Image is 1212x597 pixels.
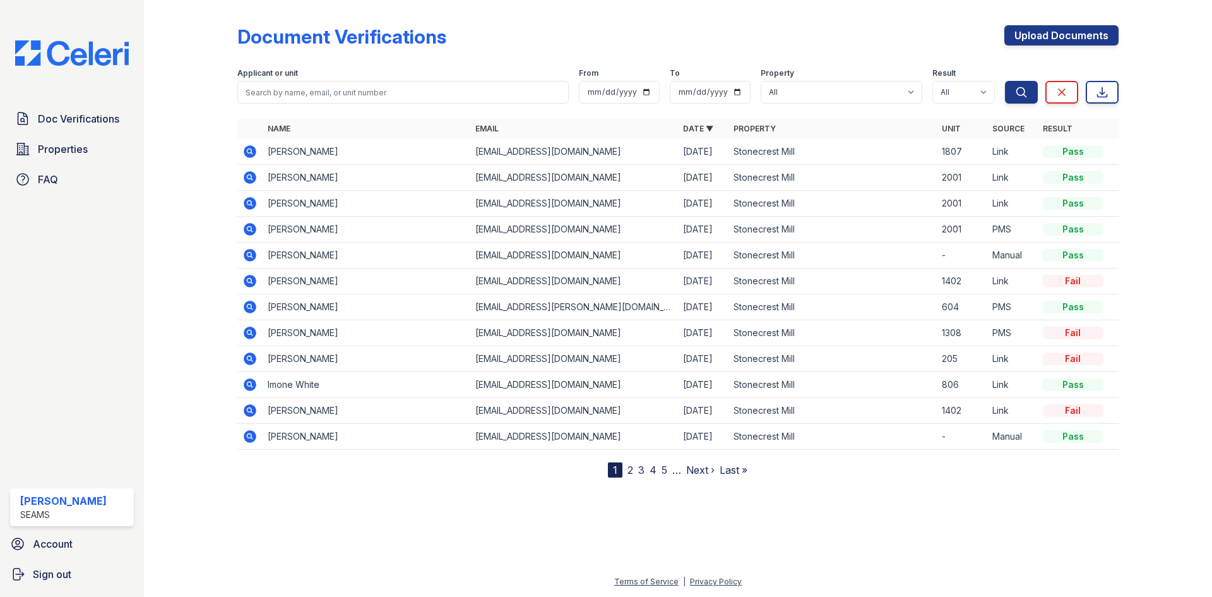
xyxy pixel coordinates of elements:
td: Stonecrest Mill [728,191,936,217]
td: [DATE] [678,191,728,217]
div: Pass [1043,301,1103,313]
a: Properties [10,136,134,162]
span: Doc Verifications [38,111,119,126]
td: 2001 [937,217,987,243]
td: Stonecrest Mill [728,243,936,268]
td: [PERSON_NAME] [263,346,470,372]
a: Privacy Policy [690,577,742,586]
td: Manual [987,424,1038,450]
span: Properties [38,142,88,157]
td: [PERSON_NAME] [263,424,470,450]
div: Pass [1043,223,1103,236]
td: Imone White [263,372,470,398]
td: Stonecrest Mill [728,294,936,320]
div: 1 [608,462,622,478]
td: [DATE] [678,243,728,268]
a: 2 [627,464,633,476]
div: | [683,577,686,586]
a: Date ▼ [683,124,713,133]
td: Stonecrest Mill [728,424,936,450]
td: Link [987,398,1038,424]
a: 3 [638,464,645,476]
td: [DATE] [678,294,728,320]
td: [PERSON_NAME] [263,320,470,346]
a: Upload Documents [1004,25,1119,45]
td: [EMAIL_ADDRESS][DOMAIN_NAME] [470,139,678,165]
div: Document Verifications [237,25,446,48]
td: [PERSON_NAME] [263,191,470,217]
td: Stonecrest Mill [728,139,936,165]
a: Name [268,124,290,133]
span: Account [33,536,73,552]
td: [EMAIL_ADDRESS][DOMAIN_NAME] [470,217,678,243]
td: Stonecrest Mill [728,217,936,243]
td: Stonecrest Mill [728,268,936,294]
td: [EMAIL_ADDRESS][DOMAIN_NAME] [470,243,678,268]
div: Pass [1043,249,1103,262]
td: [PERSON_NAME] [263,165,470,191]
td: [DATE] [678,346,728,372]
span: … [672,462,681,478]
td: [DATE] [678,320,728,346]
td: [EMAIL_ADDRESS][DOMAIN_NAME] [470,268,678,294]
a: Email [475,124,499,133]
td: 1308 [937,320,987,346]
td: - [937,424,987,450]
td: [EMAIL_ADDRESS][DOMAIN_NAME] [470,320,678,346]
td: [PERSON_NAME] [263,294,470,320]
div: SEAMS [20,509,107,521]
td: [EMAIL_ADDRESS][DOMAIN_NAME] [470,372,678,398]
a: 4 [650,464,656,476]
div: Fail [1043,404,1103,417]
td: Link [987,268,1038,294]
td: Link [987,139,1038,165]
td: [EMAIL_ADDRESS][DOMAIN_NAME] [470,398,678,424]
a: Source [992,124,1025,133]
td: Link [987,372,1038,398]
td: [DATE] [678,268,728,294]
td: [PERSON_NAME] [263,243,470,268]
a: Sign out [5,562,139,587]
div: Pass [1043,430,1103,443]
label: Property [761,68,794,78]
a: Result [1043,124,1072,133]
td: PMS [987,320,1038,346]
a: Property [734,124,776,133]
label: Result [932,68,956,78]
td: 1807 [937,139,987,165]
div: Pass [1043,145,1103,158]
td: [DATE] [678,139,728,165]
a: Unit [942,124,961,133]
td: [PERSON_NAME] [263,217,470,243]
td: Link [987,191,1038,217]
td: Manual [987,243,1038,268]
td: [EMAIL_ADDRESS][DOMAIN_NAME] [470,346,678,372]
td: 2001 [937,165,987,191]
div: Fail [1043,353,1103,365]
td: 604 [937,294,987,320]
td: Stonecrest Mill [728,320,936,346]
img: CE_Logo_Blue-a8612792a0a2168367f1c8372b55b34899dd931a85d93a1a3d3e32e68fde9ad4.png [5,40,139,66]
a: FAQ [10,167,134,192]
a: 5 [662,464,667,476]
td: Link [987,346,1038,372]
td: Stonecrest Mill [728,398,936,424]
a: Doc Verifications [10,106,134,131]
td: PMS [987,294,1038,320]
td: [DATE] [678,217,728,243]
td: [DATE] [678,398,728,424]
div: [PERSON_NAME] [20,493,107,509]
div: Pass [1043,171,1103,184]
div: Fail [1043,275,1103,287]
td: [PERSON_NAME] [263,139,470,165]
td: Stonecrest Mill [728,165,936,191]
td: [DATE] [678,372,728,398]
td: [PERSON_NAME] [263,398,470,424]
td: [DATE] [678,424,728,450]
td: [DATE] [678,165,728,191]
td: 1402 [937,398,987,424]
div: Fail [1043,327,1103,339]
label: From [579,68,598,78]
td: Stonecrest Mill [728,372,936,398]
